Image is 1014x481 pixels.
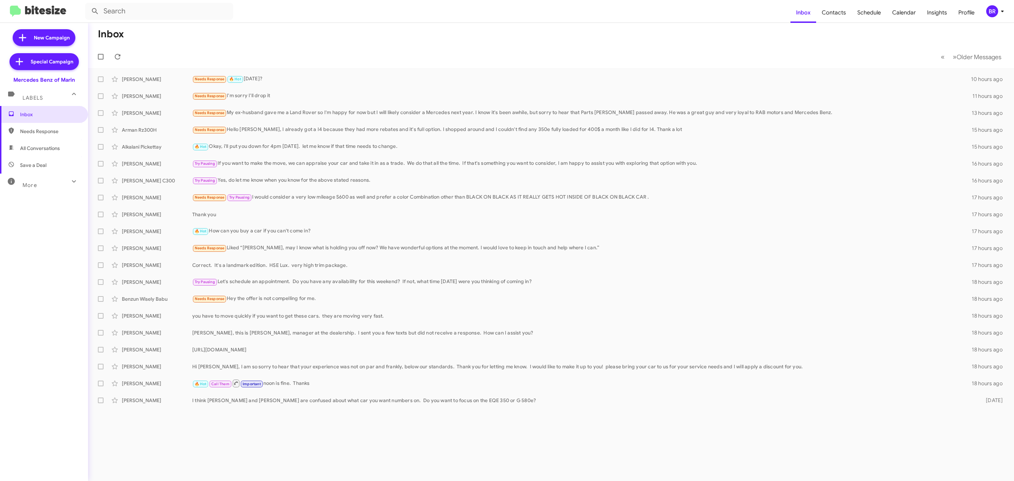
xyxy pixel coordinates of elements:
div: 16 hours ago [971,177,1008,184]
div: [PERSON_NAME] [122,329,192,336]
div: I think [PERSON_NAME] and [PERSON_NAME] are confused about what car you want numbers on. Do you w... [192,397,971,404]
div: [URL][DOMAIN_NAME] [192,346,971,353]
div: 18 hours ago [971,380,1008,387]
div: Yes, do let me know when you know for the above stated reasons. [192,176,971,185]
div: 13 hours ago [971,110,1008,117]
span: Inbox [20,111,80,118]
span: « [941,52,945,61]
div: [PERSON_NAME] C300 [122,177,192,184]
span: Needs Response [195,246,225,250]
span: Older Messages [957,53,1001,61]
button: BR [980,5,1006,17]
span: Needs Response [195,94,225,98]
div: Correct. It's a landmark edition. HSE Lux. very high trim package. [192,262,971,269]
a: Special Campaign [10,53,79,70]
a: Insights [921,2,953,23]
div: Thank you [192,211,971,218]
div: 11 hours ago [971,93,1008,100]
a: New Campaign [13,29,75,46]
div: [PERSON_NAME] [122,279,192,286]
a: Contacts [816,2,852,23]
span: 🔥 Hot [195,382,207,386]
div: you have to move quickly if you want to get these cars. they are moving very fast. [192,312,971,319]
div: 18 hours ago [971,295,1008,302]
nav: Page navigation example [937,50,1006,64]
div: 18 hours ago [971,279,1008,286]
div: [PERSON_NAME] [122,211,192,218]
div: [PERSON_NAME] [122,397,192,404]
div: 17 hours ago [971,228,1008,235]
a: Calendar [887,2,921,23]
div: 17 hours ago [971,262,1008,269]
div: BR [986,5,998,17]
div: noon is fine. Thanks [192,379,971,388]
div: Liked “[PERSON_NAME], may I know what is holding you off now? We have wonderful options at the mo... [192,244,971,252]
div: If you want to make the move, we can appraise your car and take it in as a trade. We do that all ... [192,160,971,168]
span: 🔥 Hot [195,229,207,233]
div: Mercedes Benz of Marin [13,76,75,83]
div: How can you buy a car if you can't come in? [192,227,971,235]
div: Arman Rz300H [122,126,192,133]
div: [PERSON_NAME] [122,110,192,117]
span: Needs Response [195,195,225,200]
div: Let's schedule an appointment. Do you have any availability for this weekend? If not, what time [... [192,278,971,286]
div: 18 hours ago [971,363,1008,370]
div: 18 hours ago [971,346,1008,353]
div: Hello [PERSON_NAME], I already got a I4 because they had more rebates and it's full option. I sho... [192,126,971,134]
div: 16 hours ago [971,160,1008,167]
div: Alkalani Pickettay [122,143,192,150]
div: [PERSON_NAME] [122,194,192,201]
span: Needs Response [195,127,225,132]
div: Okay, i'll put you down for 4pm [DATE]. let me know if that time needs to change. [192,143,971,151]
span: Try Pausing [195,280,215,284]
div: [DATE] [971,397,1008,404]
span: All Conversations [20,145,60,152]
div: 15 hours ago [971,143,1008,150]
span: Needs Response [195,111,225,115]
div: 18 hours ago [971,312,1008,319]
div: [PERSON_NAME] [122,380,192,387]
div: I'm sorry I'll drop it [192,92,971,100]
div: [DATE]? [192,75,971,83]
div: [PERSON_NAME] [122,160,192,167]
span: Special Campaign [31,58,73,65]
div: [PERSON_NAME] [122,76,192,83]
div: [PERSON_NAME], this is [PERSON_NAME], manager at the dealership. I sent you a few texts but did n... [192,329,971,336]
a: Profile [953,2,980,23]
div: 17 hours ago [971,245,1008,252]
div: [PERSON_NAME] [122,262,192,269]
h1: Inbox [98,29,124,40]
div: [PERSON_NAME] [122,363,192,370]
div: My ex-husband gave me a Land Rover so I'm happy for now but I will likely consider a Mercedes nex... [192,109,971,117]
button: Next [949,50,1006,64]
div: 18 hours ago [971,329,1008,336]
div: I would consider a very low mileage S600 as well and prefer a color Combination other than BLACK ... [192,193,971,201]
div: Hey the offer is not compelling for me. [192,295,971,303]
span: Try Pausing [229,195,250,200]
div: [PERSON_NAME] [122,245,192,252]
span: Needs Response [195,296,225,301]
div: 17 hours ago [971,211,1008,218]
span: Needs Response [195,77,225,81]
span: Try Pausing [195,161,215,166]
div: 17 hours ago [971,194,1008,201]
a: Inbox [790,2,816,23]
span: Labels [23,95,43,101]
span: Needs Response [20,128,80,135]
span: Try Pausing [195,178,215,183]
span: 🔥 Hot [229,77,241,81]
span: More [23,182,37,188]
div: Benzun Wisely Babu [122,295,192,302]
div: [PERSON_NAME] [122,93,192,100]
span: 🔥 Hot [195,144,207,149]
div: 10 hours ago [971,76,1008,83]
span: Call Them [211,382,230,386]
span: New Campaign [34,34,70,41]
div: [PERSON_NAME] [122,312,192,319]
div: 15 hours ago [971,126,1008,133]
